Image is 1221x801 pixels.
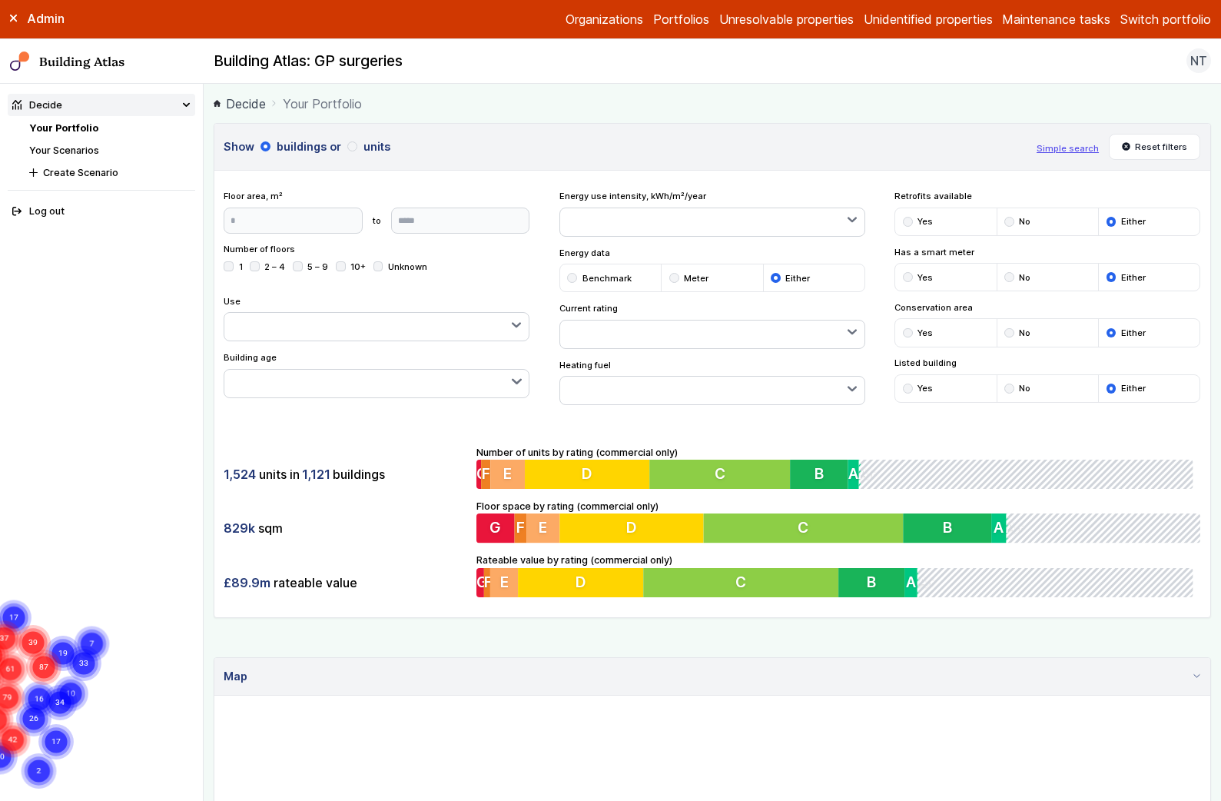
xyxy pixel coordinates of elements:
[717,464,728,483] span: C
[476,499,1200,543] div: Floor space by rating (commercial only)
[500,573,509,591] span: E
[852,464,862,483] span: A
[652,460,794,489] button: C
[214,95,266,113] a: Decide
[519,568,645,597] button: D
[894,190,1200,202] span: Retrofits available
[794,460,852,489] button: B
[12,98,62,112] div: Decide
[704,514,904,543] button: C
[504,464,513,483] span: E
[476,514,515,543] button: G
[909,568,922,597] button: A
[559,190,865,237] div: Energy use intensity, kWh/m²/year
[224,138,1027,155] h3: Show
[224,568,466,597] div: rateable value
[224,351,529,398] div: Building age
[738,573,749,591] span: C
[224,190,529,233] div: Floor area, m²
[1186,48,1211,73] button: NT
[476,464,488,483] span: G
[994,519,1004,537] span: A
[516,519,525,537] span: F
[559,359,865,406] div: Heating fuel
[224,574,270,591] span: £89.9m
[626,519,637,537] span: D
[559,302,865,349] div: Current rating
[25,161,195,184] button: Create Scenario
[922,573,942,591] span: A+
[214,658,1211,696] summary: Map
[1007,514,1008,543] button: A+
[214,52,403,71] h2: Building Atlas: GP surgeries
[719,10,854,28] a: Unresolvable properties
[224,460,466,489] div: units in buildings
[484,568,490,597] button: F
[922,568,924,597] button: A+
[490,519,502,537] span: G
[224,243,529,284] div: Number of floors
[1002,10,1110,28] a: Maintenance tasks
[8,201,196,223] button: Log out
[943,519,952,537] span: B
[1120,10,1211,28] button: Switch portfolio
[476,568,484,597] button: G
[490,568,519,597] button: E
[515,514,527,543] button: F
[864,10,993,28] a: Unidentified properties
[653,10,709,28] a: Portfolios
[852,460,863,489] button: A
[526,514,559,543] button: E
[842,568,909,597] button: B
[539,519,547,537] span: E
[476,573,488,591] span: G
[798,519,809,537] span: C
[10,52,30,71] img: main-0bbd2752.svg
[911,573,921,591] span: A
[894,246,1200,258] span: Has a smart meter
[583,464,594,483] span: D
[904,514,992,543] button: B
[863,460,864,489] button: A+
[29,122,98,134] a: Your Portfolio
[894,301,1200,314] span: Conservation area
[476,445,1200,490] div: Number of units by rating (commercial only)
[1190,52,1207,70] span: NT
[645,568,843,597] button: C
[481,460,490,489] button: F
[224,520,255,537] span: 829k
[871,573,881,591] span: B
[1109,134,1201,160] button: Reset filters
[1007,519,1027,537] span: A+
[491,460,526,489] button: E
[526,460,652,489] button: D
[29,145,99,156] a: Your Scenarios
[863,464,883,483] span: A+
[818,464,828,483] span: B
[283,95,362,113] span: Your Portfolio
[484,573,493,591] span: F
[224,208,529,234] form: to
[302,466,330,483] span: 1,121
[991,514,1006,543] button: A
[224,295,529,342] div: Use
[476,460,481,489] button: G
[476,553,1200,597] div: Rateable value by rating (commercial only)
[8,94,196,116] summary: Decide
[224,514,466,543] div: sqm
[566,10,643,28] a: Organizations
[560,514,704,543] button: D
[559,247,865,293] div: Energy data
[576,573,587,591] span: D
[1037,142,1099,155] button: Simple search
[482,464,490,483] span: F
[224,466,256,483] span: 1,524
[894,357,1200,369] span: Listed building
